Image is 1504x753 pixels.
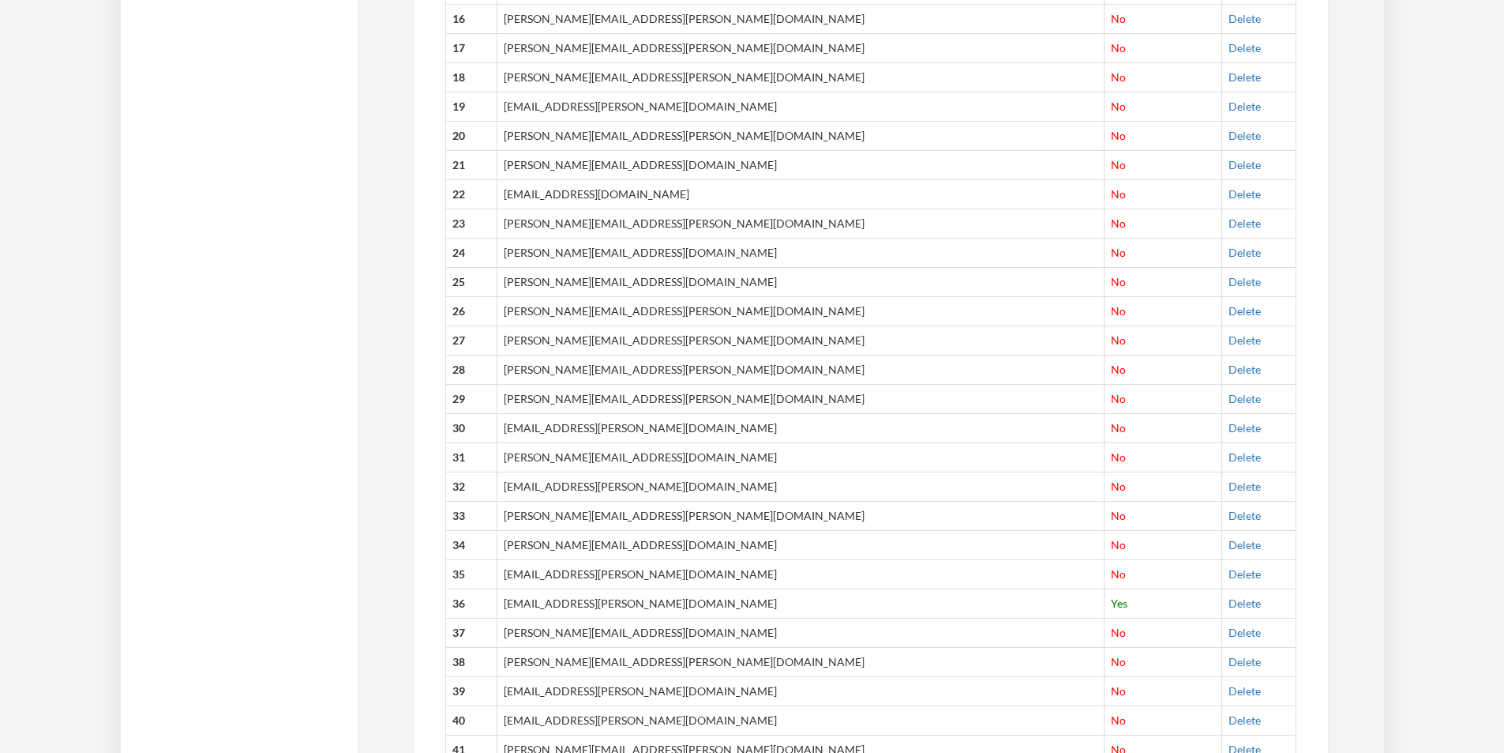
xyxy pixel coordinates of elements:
[497,326,1105,355] td: [PERSON_NAME][EMAIL_ADDRESS][PERSON_NAME][DOMAIN_NAME]
[497,209,1105,239] td: [PERSON_NAME][EMAIL_ADDRESS][PERSON_NAME][DOMAIN_NAME]
[497,413,1105,442] td: [EMAIL_ADDRESS][PERSON_NAME][DOMAIN_NAME]
[1111,70,1126,84] span: No
[1228,363,1261,376] a: Delete
[1228,333,1261,347] a: Delete
[445,92,497,122] th: 19
[445,384,497,413] th: 29
[497,589,1105,618] td: [EMAIL_ADDRESS][PERSON_NAME][DOMAIN_NAME]
[1111,480,1126,493] span: No
[1228,480,1261,493] a: Delete
[445,530,497,559] th: 34
[1111,275,1126,288] span: No
[497,151,1105,180] td: [PERSON_NAME][EMAIL_ADDRESS][DOMAIN_NAME]
[1111,216,1126,230] span: No
[1228,421,1261,435] a: Delete
[1111,12,1126,25] span: No
[497,268,1105,297] td: [PERSON_NAME][EMAIL_ADDRESS][DOMAIN_NAME]
[445,442,497,472] th: 31
[497,180,1105,209] td: [EMAIL_ADDRESS][DOMAIN_NAME]
[497,34,1105,63] td: [PERSON_NAME][EMAIL_ADDRESS][PERSON_NAME][DOMAIN_NAME]
[1228,187,1261,201] a: Delete
[445,239,497,268] th: 24
[445,472,497,501] th: 32
[445,209,497,239] th: 23
[497,384,1105,413] td: [PERSON_NAME][EMAIL_ADDRESS][PERSON_NAME][DOMAIN_NAME]
[445,355,497,384] th: 28
[1111,713,1126,727] span: No
[497,442,1105,472] td: [PERSON_NAME][EMAIL_ADDRESS][DOMAIN_NAME]
[1228,275,1261,288] a: Delete
[497,355,1105,384] td: [PERSON_NAME][EMAIL_ADDRESS][PERSON_NAME][DOMAIN_NAME]
[1228,12,1261,25] a: Delete
[1111,421,1126,435] span: No
[1228,70,1261,84] a: Delete
[497,5,1105,34] td: [PERSON_NAME][EMAIL_ADDRESS][PERSON_NAME][DOMAIN_NAME]
[1228,392,1261,405] a: Delete
[1111,100,1126,113] span: No
[497,296,1105,326] td: [PERSON_NAME][EMAIL_ADDRESS][PERSON_NAME][DOMAIN_NAME]
[1111,304,1126,318] span: No
[445,618,497,647] th: 37
[1111,597,1127,610] span: Yes
[497,122,1105,151] td: [PERSON_NAME][EMAIL_ADDRESS][PERSON_NAME][DOMAIN_NAME]
[1111,655,1126,668] span: No
[445,296,497,326] th: 26
[1228,509,1261,522] a: Delete
[1111,684,1126,698] span: No
[497,530,1105,559] td: [PERSON_NAME][EMAIL_ADDRESS][DOMAIN_NAME]
[1228,597,1261,610] a: Delete
[1111,626,1126,639] span: No
[497,501,1105,530] td: [PERSON_NAME][EMAIL_ADDRESS][PERSON_NAME][DOMAIN_NAME]
[1228,304,1261,318] a: Delete
[1228,129,1261,142] a: Delete
[445,63,497,92] th: 18
[445,676,497,706] th: 39
[445,559,497,589] th: 35
[1111,450,1126,464] span: No
[445,151,497,180] th: 21
[497,676,1105,706] td: [EMAIL_ADDRESS][PERSON_NAME][DOMAIN_NAME]
[497,92,1105,122] td: [EMAIL_ADDRESS][PERSON_NAME][DOMAIN_NAME]
[445,589,497,618] th: 36
[445,326,497,355] th: 27
[497,472,1105,501] td: [EMAIL_ADDRESS][PERSON_NAME][DOMAIN_NAME]
[1382,706,1488,745] iframe: Opens a widget where you can chat to one of our agents
[1228,538,1261,552] a: Delete
[1228,567,1261,581] a: Delete
[497,559,1105,589] td: [EMAIL_ADDRESS][PERSON_NAME][DOMAIN_NAME]
[1111,187,1126,201] span: No
[497,63,1105,92] td: [PERSON_NAME][EMAIL_ADDRESS][PERSON_NAME][DOMAIN_NAME]
[1228,246,1261,259] a: Delete
[497,647,1105,676] td: [PERSON_NAME][EMAIL_ADDRESS][PERSON_NAME][DOMAIN_NAME]
[497,239,1105,268] td: [PERSON_NAME][EMAIL_ADDRESS][DOMAIN_NAME]
[1111,41,1126,55] span: No
[1228,713,1261,727] a: Delete
[497,618,1105,647] td: [PERSON_NAME][EMAIL_ADDRESS][DOMAIN_NAME]
[1111,567,1126,581] span: No
[445,34,497,63] th: 17
[1111,333,1126,347] span: No
[445,5,497,34] th: 16
[445,268,497,297] th: 25
[445,122,497,151] th: 20
[1228,684,1261,698] a: Delete
[1111,246,1126,259] span: No
[1111,509,1126,522] span: No
[1111,158,1126,171] span: No
[1111,363,1126,376] span: No
[445,180,497,209] th: 22
[1228,450,1261,464] a: Delete
[1111,538,1126,552] span: No
[1228,655,1261,668] a: Delete
[445,413,497,442] th: 30
[1228,626,1261,639] a: Delete
[445,501,497,530] th: 33
[1228,41,1261,55] a: Delete
[1111,129,1126,142] span: No
[1228,100,1261,113] a: Delete
[497,706,1105,735] td: [EMAIL_ADDRESS][PERSON_NAME][DOMAIN_NAME]
[445,647,497,676] th: 38
[1228,216,1261,230] a: Delete
[1228,158,1261,171] a: Delete
[445,706,497,735] th: 40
